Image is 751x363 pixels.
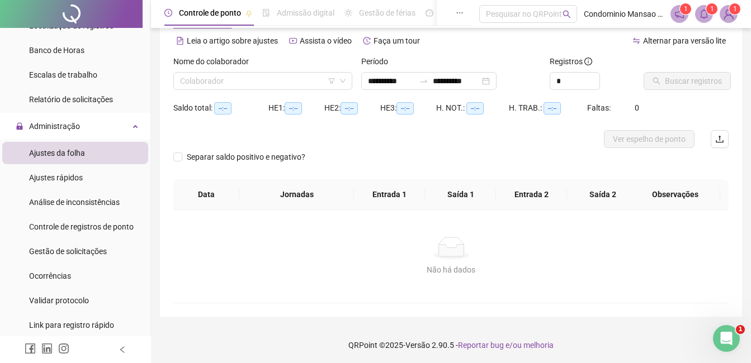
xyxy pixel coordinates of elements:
[544,102,561,114] span: --:--
[29,149,85,157] span: Ajustes da folha
[328,78,335,84] span: filter
[135,87,206,98] div: 5 - Outras Opções
[9,25,215,80] div: Ana diz…
[405,341,430,350] span: Versão
[245,10,252,17] span: pushpin
[458,341,554,350] span: Reportar bug e/ou melhoria
[196,4,216,25] div: Fechar
[239,179,354,210] th: Jornadas
[58,343,69,354] span: instagram
[396,102,414,114] span: --:--
[179,8,241,17] span: Controle de ponto
[587,103,612,112] span: Faltas:
[173,102,268,114] div: Saldo total:
[706,3,717,15] sup: 1
[29,222,134,231] span: Controle de registros de ponto
[164,9,172,17] span: clock-circle
[9,114,215,169] div: Ana diz…
[380,102,436,114] div: HE 3:
[584,8,664,20] span: Condominio Mansao [GEOGRAPHIC_DATA]
[509,102,587,114] div: H. TRAB.:
[496,179,567,210] th: Entrada 2
[18,32,174,65] div: Ótimo. Neste caso consigo te ajudar com algumas opções. Escolha abaixo aquela que você precisa:
[9,202,215,262] div: Ana diz…
[29,95,113,104] span: Relatório de solicitações
[7,4,29,26] button: go back
[324,102,380,114] div: HE 2:
[684,5,688,13] span: 1
[374,36,420,45] span: Faça um tour
[187,36,278,45] span: Leia o artigo sobre ajustes
[466,102,484,114] span: --:--
[29,271,71,280] span: Ocorrências
[354,179,425,210] th: Entrada 1
[300,36,352,45] span: Assista o vídeo
[733,5,737,13] span: 1
[29,70,97,79] span: Escalas de trabalho
[736,325,745,334] span: 1
[699,9,709,19] span: bell
[419,77,428,85] span: swap-right
[130,175,206,187] div: 11 - Outras Opções
[29,173,83,182] span: Ajustes rápidos
[285,102,302,114] span: --:--
[635,103,639,112] span: 0
[9,25,183,71] div: Ótimo. Neste caso consigo te ajudar com algumas opções. Escolha abaixo aquela que você precisa:
[32,6,50,24] img: Profile image for Ana
[121,169,215,193] div: 11 - Outras Opções
[644,72,731,90] button: Buscar registros
[29,198,120,207] span: Análise de inconsistências
[268,102,324,114] div: HE 1:
[713,325,740,352] iframe: Intercom live chat
[187,264,715,276] div: Não há dados
[262,9,270,17] span: file-done
[720,6,737,22] img: 78878
[29,321,114,329] span: Link para registro rápido
[361,55,395,68] label: Período
[9,114,183,160] div: Ótimo. Neste caso consigo te ajudar com algumas opções. Escolha abaixo aquela que você precisa:
[436,102,509,114] div: H. NOT.:
[425,179,496,210] th: Saída 1
[29,296,89,305] span: Validar protocolo
[173,55,256,68] label: Nome do colaborador
[632,37,640,45] span: swap
[426,9,433,17] span: dashboard
[119,346,126,354] span: left
[289,37,297,45] span: youtube
[9,202,183,249] div: Ótimo. Neste caso consigo te ajudar com algumas opções. Escolha abaixo aquela que você precisa:
[674,9,684,19] span: notification
[643,36,726,45] span: Alternar para versão lite
[9,169,215,202] div: Condominio diz…
[29,247,107,256] span: Gestão de solicitações
[456,9,464,17] span: ellipsis
[344,9,352,17] span: sun
[277,8,334,17] span: Admissão digital
[550,55,592,68] span: Registros
[126,80,215,105] div: 5 - Outras Opções
[18,121,174,154] div: Ótimo. Neste caso consigo te ajudar com algumas opções. Escolha abaixo aquela que você precisa:
[29,46,84,55] span: Banco de Horas
[729,3,740,15] sup: Atualize o seu contato no menu Meus Dados
[54,14,165,25] p: A equipe também pode ajudar
[563,10,571,18] span: search
[567,179,638,210] th: Saída 2
[710,5,714,13] span: 1
[18,209,174,242] div: Ótimo. Neste caso consigo te ajudar com algumas opções. Escolha abaixo aquela que você precisa:
[339,78,346,84] span: down
[363,37,371,45] span: history
[715,135,724,144] span: upload
[214,102,232,114] span: --:--
[54,6,71,14] h1: Ana
[175,4,196,26] button: Início
[584,58,592,65] span: info-circle
[639,188,711,200] span: Observações
[16,122,23,130] span: lock
[359,8,415,17] span: Gestão de férias
[173,179,239,210] th: Data
[25,343,36,354] span: facebook
[9,80,215,114] div: Condominio diz…
[341,102,358,114] span: --:--
[176,37,184,45] span: file-text
[29,122,80,131] span: Administração
[680,3,691,15] sup: 1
